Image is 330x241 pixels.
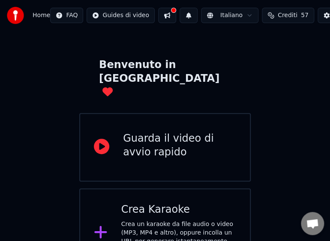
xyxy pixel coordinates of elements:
div: Benvenuto in [GEOGRAPHIC_DATA] [99,58,231,99]
button: Crediti57 [262,8,314,23]
nav: breadcrumb [33,11,50,20]
img: youka [7,7,24,24]
div: Aprire la chat [301,212,324,235]
span: 57 [301,11,309,20]
button: Guides di video [87,8,154,23]
button: FAQ [50,8,83,23]
div: Guarda il video di avvio rapido [123,132,236,159]
div: Crea Karaoke [121,203,237,217]
span: Crediti [278,11,297,20]
span: Home [33,11,50,20]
